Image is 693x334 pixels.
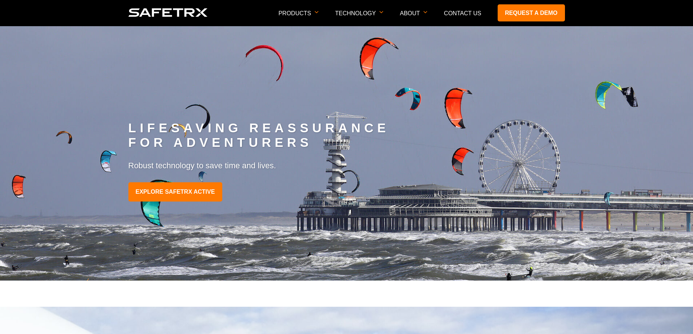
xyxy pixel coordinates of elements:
img: logo SafeTrx [128,8,208,17]
p: Robust technology to save time and lives. [128,161,565,172]
h2: LIFESAVING REASSURANCE FOR ADVENTURERS [128,121,565,150]
a: EXPLORE SAFETRX ACTIVE [128,182,222,202]
p: Technology [335,10,383,26]
p: Products [278,10,319,26]
img: arrow icon [315,11,319,13]
img: arrow icon [379,11,383,13]
p: About [400,10,427,26]
a: Contact Us [444,10,481,16]
img: arrow icon [423,11,427,13]
a: Request a demo [498,4,565,21]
